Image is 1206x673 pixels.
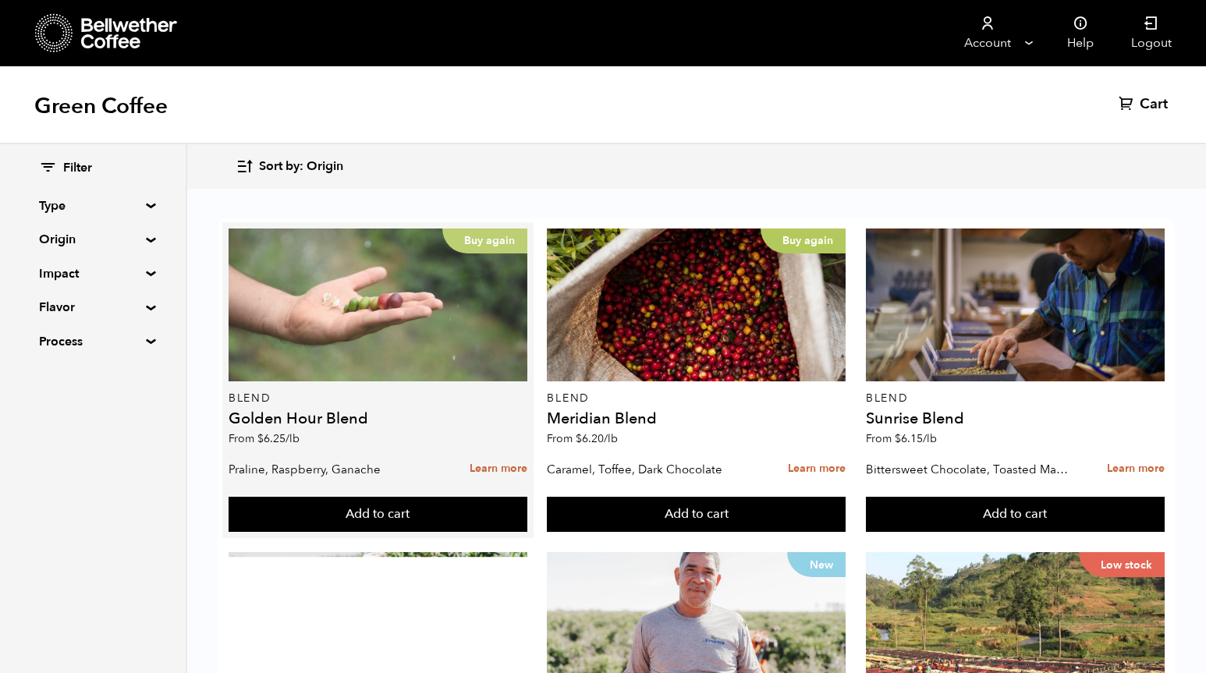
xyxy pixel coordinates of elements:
summary: Type [39,197,147,215]
p: Blend [866,393,1165,404]
span: Filter [63,160,92,177]
h4: Meridian Blend [547,411,846,427]
p: Buy again [442,228,527,253]
button: Add to cart [229,497,527,533]
p: Low stock [1079,552,1165,577]
button: Add to cart [866,497,1165,533]
h4: Sunrise Blend [866,411,1165,427]
summary: Process [39,332,147,351]
bdi: 6.25 [257,431,300,446]
a: Learn more [788,452,846,486]
summary: Flavor [39,298,147,317]
bdi: 6.15 [895,431,937,446]
span: /lb [923,431,937,446]
p: Caramel, Toffee, Dark Chocolate [547,458,750,481]
a: Buy again [547,228,846,381]
p: Buy again [761,228,846,253]
a: Cart [1119,95,1172,114]
span: /lb [604,431,618,446]
span: Cart [1140,95,1168,114]
span: From [229,431,300,446]
a: Buy again [229,228,527,381]
span: From [866,431,937,446]
p: Blend [547,393,846,404]
button: Add to cart [547,497,846,533]
h1: Green Coffee [34,92,168,120]
bdi: 6.20 [576,431,618,446]
span: Sort by: Origin [259,158,343,175]
span: $ [576,431,582,446]
a: Learn more [1107,452,1165,486]
span: /lb [286,431,300,446]
button: Sort by: Origin [236,148,343,185]
span: From [547,431,618,446]
p: Praline, Raspberry, Ganache [229,458,431,481]
p: Bittersweet Chocolate, Toasted Marshmallow, Candied Orange, Praline [866,458,1069,481]
span: $ [257,431,264,446]
span: $ [895,431,901,446]
a: Learn more [470,452,527,486]
p: Blend [229,393,527,404]
summary: Origin [39,230,147,249]
h4: Golden Hour Blend [229,411,527,427]
summary: Impact [39,264,147,283]
p: New [787,552,846,577]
